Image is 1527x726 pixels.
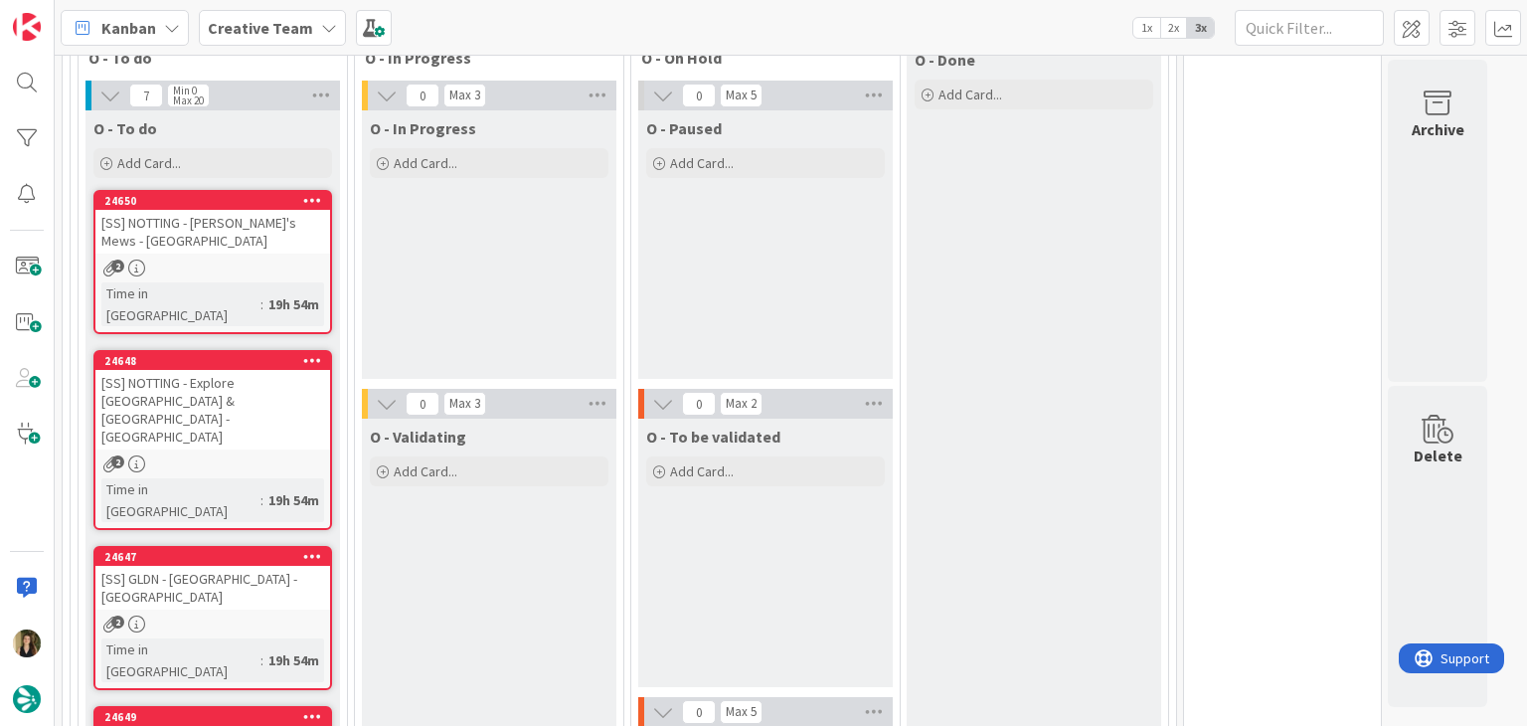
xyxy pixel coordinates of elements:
img: SP [13,630,41,657]
div: Max 20 [173,95,204,105]
div: Archive [1412,117,1464,141]
span: Add Card... [117,154,181,172]
div: 24648 [95,352,330,370]
span: Kanban [101,16,156,40]
span: O - In Progress [370,118,476,138]
span: O - To do [93,118,157,138]
span: 0 [682,700,716,724]
div: Min 0 [173,86,197,95]
span: Add Card... [394,154,457,172]
span: 1x [1133,18,1160,38]
span: O - Paused [646,118,722,138]
div: 24647 [104,550,330,564]
img: Visit kanbanzone.com [13,13,41,41]
span: : [260,489,263,511]
div: Max 3 [449,399,480,409]
span: O - On Hold [641,48,875,68]
span: Support [42,3,90,27]
div: [SS] GLDN - [GEOGRAPHIC_DATA] - [GEOGRAPHIC_DATA] [95,566,330,610]
div: Time in [GEOGRAPHIC_DATA] [101,638,260,682]
div: [SS] NOTTING - [PERSON_NAME]'s Mews - [GEOGRAPHIC_DATA] [95,210,330,254]
div: 24649 [104,710,330,724]
span: O - In Progress [365,48,598,68]
span: Add Card... [394,462,457,480]
span: : [260,293,263,315]
div: [SS] NOTTING - Explore [GEOGRAPHIC_DATA] & [GEOGRAPHIC_DATA] - [GEOGRAPHIC_DATA] [95,370,330,450]
div: 24650 [104,194,330,208]
div: Time in [GEOGRAPHIC_DATA] [101,478,260,522]
b: Creative Team [208,18,313,38]
span: O - To do [88,48,322,68]
span: 2x [1160,18,1187,38]
span: O - Validating [370,427,466,447]
span: O - Done [915,50,975,70]
span: 0 [406,392,439,416]
span: 3x [1187,18,1214,38]
span: 2 [111,260,124,272]
span: Add Card... [670,154,734,172]
div: Max 5 [726,91,757,100]
input: Quick Filter... [1235,10,1384,46]
div: 24647 [95,548,330,566]
span: Add Card... [938,86,1002,103]
div: Max 5 [726,707,757,717]
div: 19h 54m [263,293,324,315]
span: 0 [682,84,716,107]
div: Delete [1414,444,1462,467]
span: 0 [406,84,439,107]
div: Time in [GEOGRAPHIC_DATA] [101,282,260,326]
div: 24648 [104,354,330,368]
div: 24649 [95,708,330,726]
span: 2 [111,455,124,468]
div: 19h 54m [263,489,324,511]
span: 0 [682,392,716,416]
span: 7 [129,84,163,107]
div: Max 3 [449,91,480,100]
div: 24647[SS] GLDN - [GEOGRAPHIC_DATA] - [GEOGRAPHIC_DATA] [95,548,330,610]
img: avatar [13,685,41,713]
span: : [260,649,263,671]
div: 24650 [95,192,330,210]
div: Max 2 [726,399,757,409]
div: 24648[SS] NOTTING - Explore [GEOGRAPHIC_DATA] & [GEOGRAPHIC_DATA] - [GEOGRAPHIC_DATA] [95,352,330,450]
span: 2 [111,616,124,629]
div: 19h 54m [263,649,324,671]
span: O - To be validated [646,427,780,447]
span: Add Card... [670,462,734,480]
div: 24650[SS] NOTTING - [PERSON_NAME]'s Mews - [GEOGRAPHIC_DATA] [95,192,330,254]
